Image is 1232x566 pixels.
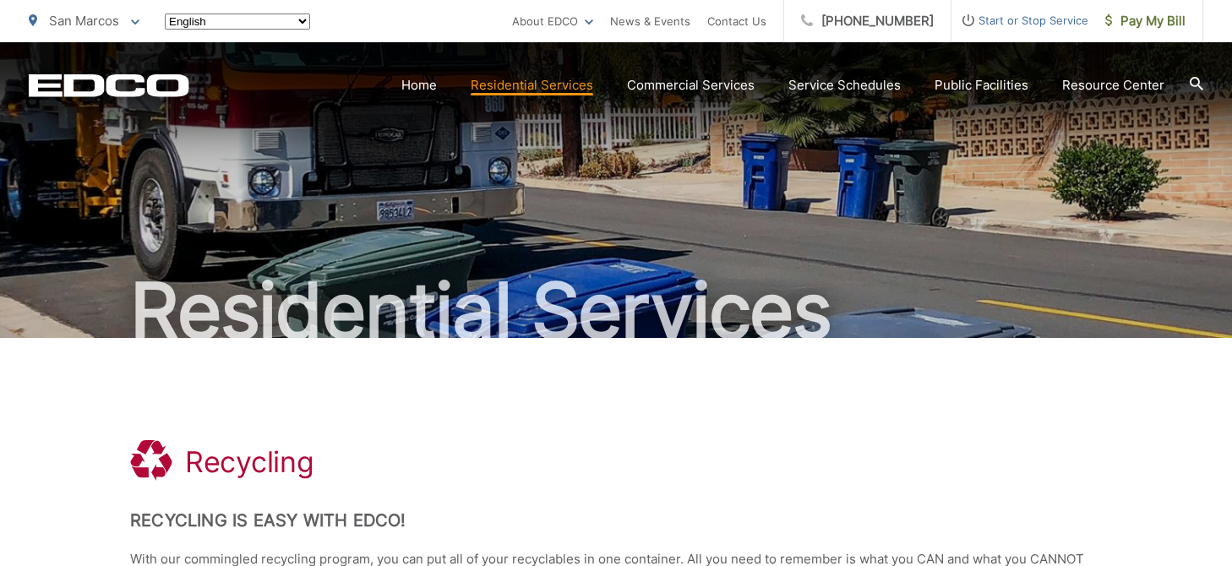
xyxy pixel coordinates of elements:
a: Resource Center [1062,75,1164,95]
a: Commercial Services [627,75,755,95]
a: About EDCO [512,11,593,31]
a: EDCD logo. Return to the homepage. [29,73,189,97]
a: Home [401,75,437,95]
h2: Residential Services [29,269,1203,353]
select: Select a language [165,14,310,30]
h1: Recycling [185,445,313,479]
a: Contact Us [707,11,766,31]
a: Service Schedules [788,75,901,95]
span: San Marcos [49,13,119,29]
a: Residential Services [471,75,593,95]
h2: Recycling is Easy with EDCO! [130,510,1102,531]
a: Public Facilities [935,75,1028,95]
a: News & Events [610,11,690,31]
span: Pay My Bill [1105,11,1186,31]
